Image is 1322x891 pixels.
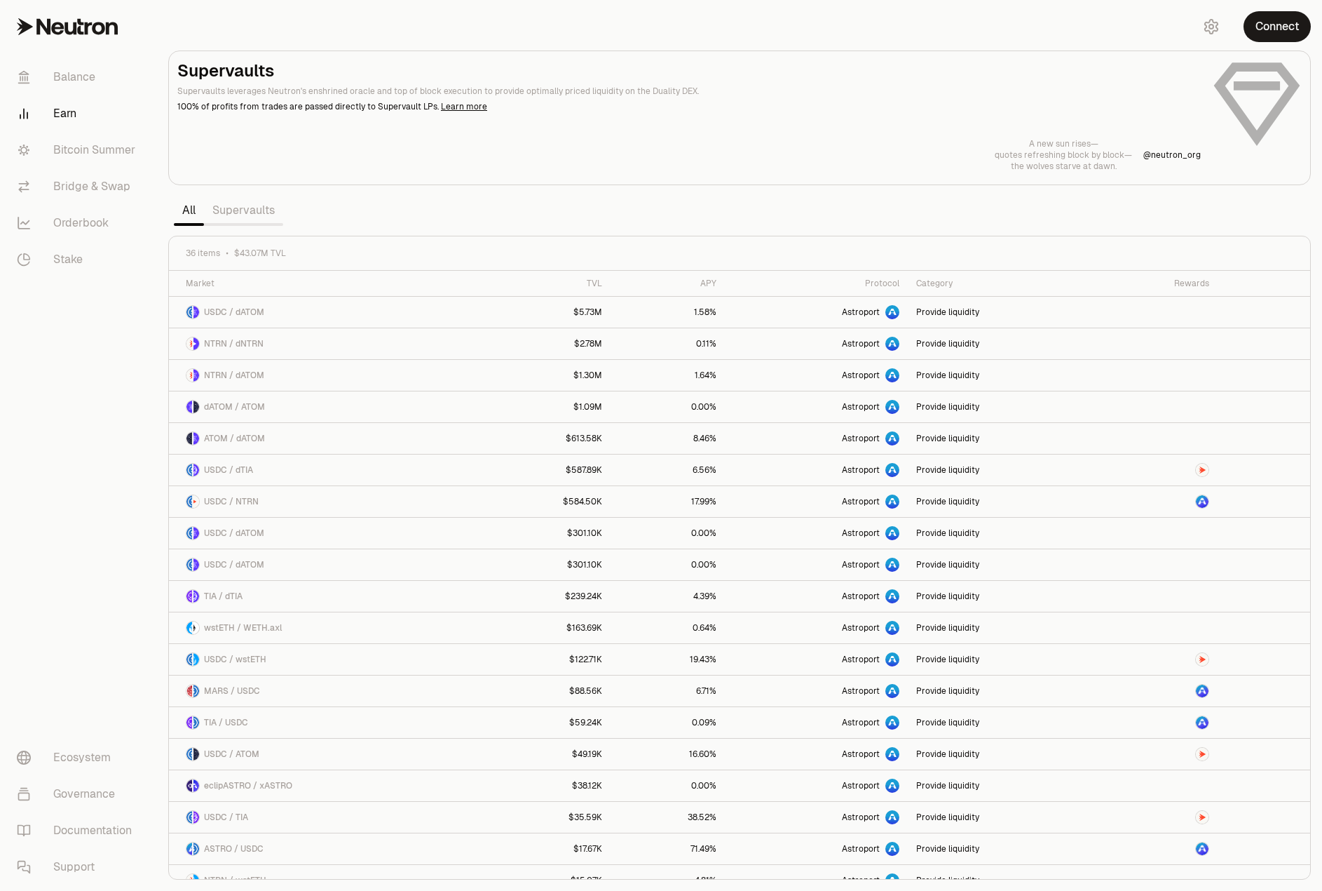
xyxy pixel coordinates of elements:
[186,811,192,824] img: USDC Logo
[908,518,1096,549] a: Provide liquidity
[908,581,1096,612] a: Provide liquidity
[842,401,880,413] span: Astroport
[204,875,266,886] span: NTRN / wstETH
[611,833,724,864] a: 71.49%
[842,496,880,507] span: Astroport
[186,874,192,887] img: NTRN Logo
[611,644,724,675] a: 19.43%
[169,391,479,422] a: dATOM LogoATOM LogodATOM / ATOM
[842,370,880,381] span: Astroport
[186,779,192,792] img: eclipASTRO Logo
[186,464,192,476] img: USDC Logo
[611,297,724,328] a: 1.58%
[169,833,479,864] a: ASTRO LogoUSDC LogoASTRO / USDC
[611,549,724,580] a: 0.00%
[186,748,192,761] img: USDC Logo
[1096,739,1218,770] a: NTRN Logo
[479,518,611,549] a: $301.10K
[186,495,192,508] img: USDC Logo
[169,549,479,580] a: USDC LogodATOM LogoUSDC / dATOM
[995,161,1132,172] p: the wolves starve at dawn.
[995,149,1132,161] p: quotes refreshing block by block—
[842,559,880,570] span: Astroport
[193,401,199,413] img: ATOM Logo
[1196,748,1208,761] img: NTRN Logo
[1096,644,1218,675] a: NTRN Logo
[479,328,611,359] a: $2.78M
[1243,11,1311,42] button: Connect
[725,707,908,738] a: Astroport
[842,749,880,760] span: Astroport
[6,168,151,205] a: Bridge & Swap
[908,391,1096,422] a: Provide liquidity
[908,360,1096,391] a: Provide liquidity
[725,518,908,549] a: Astroport
[908,802,1096,833] a: Provide liquidity
[725,549,908,580] a: Astroport
[842,654,880,665] span: Astroport
[204,370,264,381] span: NTRN / dATOM
[177,60,1201,82] h2: Supervaults
[725,360,908,391] a: Astroport
[908,612,1096,643] a: Provide liquidity
[908,739,1096,770] a: Provide liquidity
[479,423,611,454] a: $613.58K
[611,328,724,359] a: 0.11%
[725,612,908,643] a: Astroport
[169,739,479,770] a: USDC LogoATOM LogoUSDC / ATOM
[725,644,908,675] a: Astroport
[193,306,199,319] img: dATOM Logo
[186,248,220,259] span: 36 items
[842,464,880,476] span: Astroport
[193,369,199,382] img: dATOM Logo
[1196,495,1208,508] img: ASTRO Logo
[193,685,199,697] img: USDC Logo
[1096,486,1218,517] a: ASTRO Logo
[169,802,479,833] a: USDC LogoTIA LogoUSDC / TIA
[204,717,248,728] span: TIA / USDC
[169,676,479,706] a: MARS LogoUSDC LogoMARS / USDC
[6,812,151,849] a: Documentation
[725,770,908,801] a: Astroport
[6,241,151,278] a: Stake
[186,558,192,571] img: USDC Logo
[204,685,260,697] span: MARS / USDC
[193,527,199,540] img: dATOM Logo
[6,776,151,812] a: Governance
[169,328,479,359] a: NTRN LogodNTRN LogoNTRN / dNTRN
[6,132,151,168] a: Bitcoin Summer
[1096,833,1218,864] a: ASTRO Logo
[193,779,199,792] img: xASTRO Logo
[479,833,611,864] a: $17.67K
[186,401,192,413] img: dATOM Logo
[1196,811,1208,824] img: NTRN Logo
[204,749,259,760] span: USDC / ATOM
[1143,149,1201,161] a: @neutron_org
[842,717,880,728] span: Astroport
[193,495,199,508] img: NTRN Logo
[908,297,1096,328] a: Provide liquidity
[204,464,253,476] span: USDC / dTIA
[169,297,479,328] a: USDC LogodATOM LogoUSDC / dATOM
[193,653,199,666] img: wstETH Logo
[6,59,151,95] a: Balance
[842,338,880,349] span: Astroport
[725,423,908,454] a: Astroport
[169,486,479,517] a: USDC LogoNTRN LogoUSDC / NTRN
[908,644,1096,675] a: Provide liquidity
[479,297,611,328] a: $5.73M
[193,874,199,887] img: wstETH Logo
[479,644,611,675] a: $122.71K
[186,527,192,540] img: USDC Logo
[193,337,199,350] img: dNTRN Logo
[842,812,880,823] span: Astroport
[611,612,724,643] a: 0.64%
[908,833,1096,864] a: Provide liquidity
[169,518,479,549] a: USDC LogodATOM LogoUSDC / dATOM
[725,802,908,833] a: Astroport
[733,278,899,289] div: Protocol
[204,654,266,665] span: USDC / wstETH
[725,486,908,517] a: Astroport
[479,739,611,770] a: $49.19K
[479,676,611,706] a: $88.56K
